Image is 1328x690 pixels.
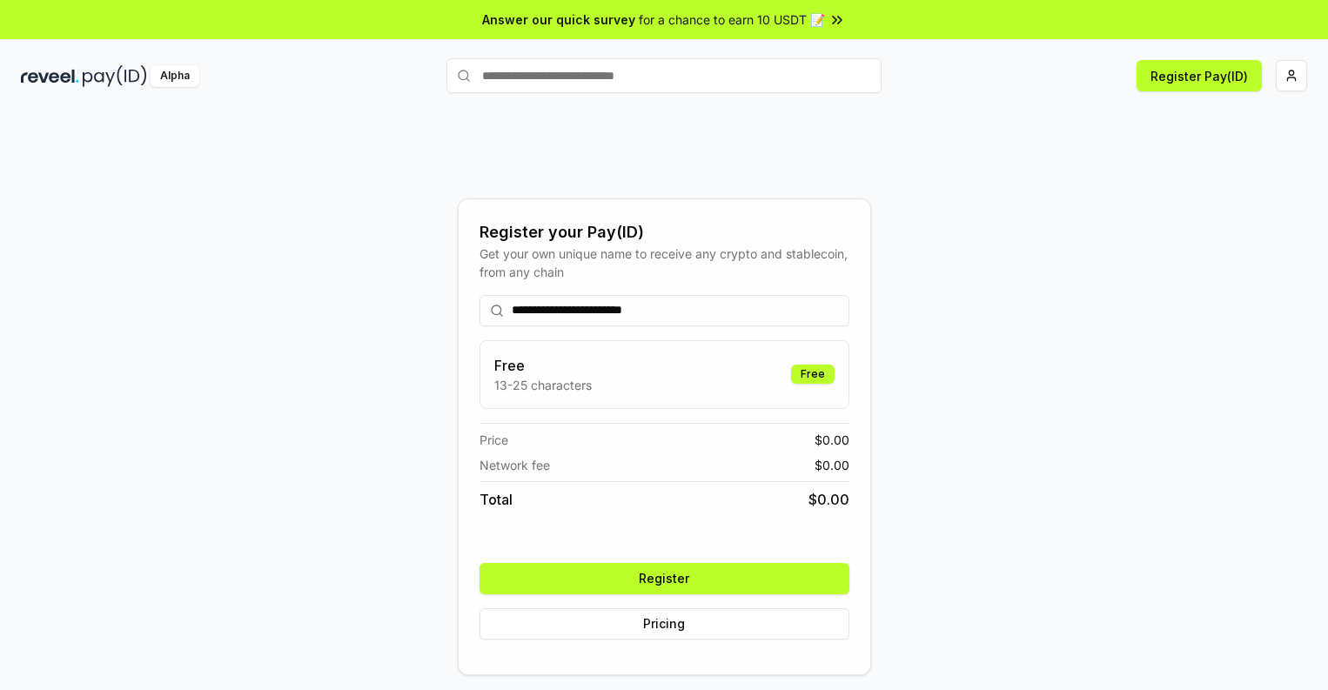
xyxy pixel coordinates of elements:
[480,431,508,449] span: Price
[815,456,849,474] span: $ 0.00
[151,65,199,87] div: Alpha
[815,431,849,449] span: $ 0.00
[494,376,592,394] p: 13-25 characters
[639,10,825,29] span: for a chance to earn 10 USDT 📝
[808,489,849,510] span: $ 0.00
[494,355,592,376] h3: Free
[480,489,513,510] span: Total
[480,220,849,245] div: Register your Pay(ID)
[1137,60,1262,91] button: Register Pay(ID)
[482,10,635,29] span: Answer our quick survey
[480,608,849,640] button: Pricing
[21,65,79,87] img: reveel_dark
[83,65,147,87] img: pay_id
[480,456,550,474] span: Network fee
[480,563,849,594] button: Register
[480,245,849,281] div: Get your own unique name to receive any crypto and stablecoin, from any chain
[791,365,835,384] div: Free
